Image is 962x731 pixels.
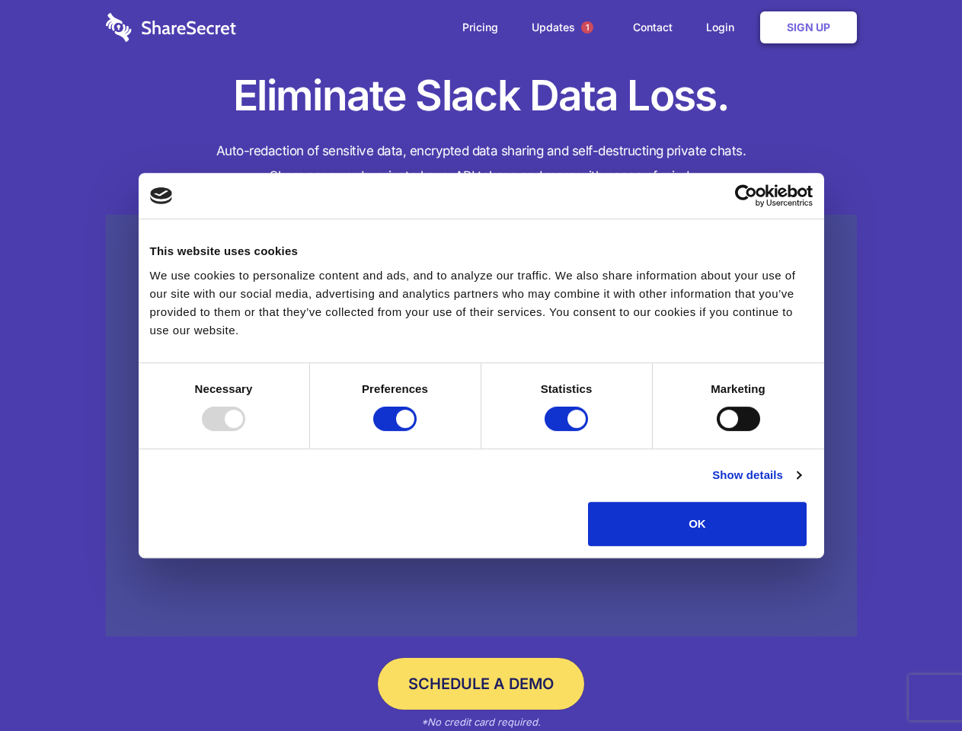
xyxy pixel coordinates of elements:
button: OK [588,502,807,546]
a: Show details [712,466,801,484]
a: Wistia video thumbnail [106,215,857,637]
div: This website uses cookies [150,242,813,260]
div: We use cookies to personalize content and ads, and to analyze our traffic. We also share informat... [150,267,813,340]
strong: Preferences [362,382,428,395]
strong: Necessary [195,382,253,395]
img: logo-wordmark-white-trans-d4663122ce5f474addd5e946df7df03e33cb6a1c49d2221995e7729f52c070b2.svg [106,13,236,42]
em: *No credit card required. [421,716,541,728]
a: Schedule a Demo [378,658,584,710]
a: Contact [618,4,688,51]
img: logo [150,187,173,204]
strong: Marketing [711,382,765,395]
h1: Eliminate Slack Data Loss. [106,69,857,123]
h4: Auto-redaction of sensitive data, encrypted data sharing and self-destructing private chats. Shar... [106,139,857,189]
strong: Statistics [541,382,593,395]
span: 1 [581,21,593,34]
a: Sign Up [760,11,857,43]
a: Login [691,4,757,51]
a: Usercentrics Cookiebot - opens in a new window [679,184,813,207]
a: Pricing [447,4,513,51]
